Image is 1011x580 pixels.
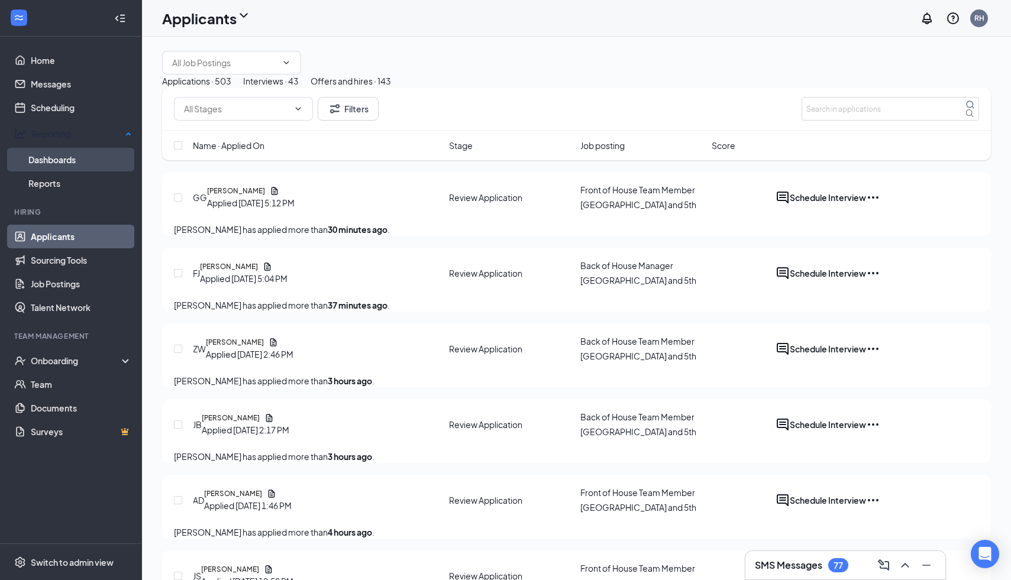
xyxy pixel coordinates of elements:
[14,355,26,367] svg: UserCheck
[580,199,696,210] span: [GEOGRAPHIC_DATA] and 5th
[31,72,132,96] a: Messages
[31,225,132,248] a: Applicants
[14,331,130,341] div: Team Management
[28,148,132,171] a: Dashboards
[193,494,204,507] div: AD
[200,272,288,285] div: Applied [DATE] 5:04 PM
[174,526,979,539] p: [PERSON_NAME] has applied more than .
[449,419,573,430] div: Review Application
[790,266,866,280] button: Schedule Interview
[802,97,979,121] input: Search in applications
[14,556,26,568] svg: Settings
[580,502,696,513] span: [GEOGRAPHIC_DATA] and 5th
[31,96,132,119] a: Scheduling
[114,12,126,24] svg: Collapse
[449,192,573,203] div: Review Application
[193,191,207,204] div: GG
[776,342,790,356] svg: ActiveChat
[174,374,979,387] p: [PERSON_NAME] has applied more than .
[204,499,292,512] div: Applied [DATE] 1:46 PM
[204,488,262,499] h5: [PERSON_NAME]
[28,171,132,195] a: Reports
[264,413,274,423] svg: Document
[32,128,122,140] div: Reporting
[31,272,132,296] a: Job Postings
[834,560,843,571] div: 77
[162,8,237,28] h1: Applicants
[790,493,866,507] button: Schedule Interview
[776,190,790,205] svg: ActiveChat
[318,97,379,121] button: Filter Filters
[580,487,695,498] span: Front of House Team Member
[193,267,200,280] div: FJ
[200,261,258,272] h5: [PERSON_NAME]
[790,417,866,432] button: Schedule Interview
[174,450,979,463] p: [PERSON_NAME] has applied more than .
[580,275,696,286] span: [GEOGRAPHIC_DATA] and 5th
[580,260,673,271] span: Back of House Manager
[946,11,960,25] svg: QuestionInfo
[712,139,735,152] span: Score
[920,11,934,25] svg: Notifications
[449,494,573,506] div: Review Application
[13,12,25,24] svg: WorkstreamLogo
[14,207,130,217] div: Hiring
[580,426,696,437] span: [GEOGRAPHIC_DATA] and 5th
[328,300,387,310] b: 37 minutes ago
[877,558,891,572] svg: ComposeMessage
[162,74,231,88] div: Applications · 503
[874,556,893,575] button: ComposeMessage
[866,417,880,432] svg: Ellipses
[580,563,695,573] span: Front of House Team Member
[755,559,822,572] h3: SMS Messages
[264,565,273,574] svg: Document
[184,102,289,115] input: All Stages
[270,186,279,196] svg: Document
[790,190,866,205] button: Schedule Interview
[896,556,915,575] button: ChevronUp
[202,413,260,423] h5: [PERSON_NAME]
[449,343,573,355] div: Review Application
[31,296,132,319] a: Talent Network
[172,56,277,69] input: All Job Postings
[282,58,291,67] svg: ChevronDown
[580,411,695,422] span: Back of House Team Member
[267,489,276,498] svg: Document
[790,342,866,356] button: Schedule Interview
[776,417,790,432] svg: ActiveChat
[31,396,132,420] a: Documents
[898,558,912,572] svg: ChevronUp
[919,558,934,572] svg: Minimize
[207,186,265,196] h5: [PERSON_NAME]
[31,556,114,568] div: Switch to admin view
[207,196,295,209] div: Applied [DATE] 5:12 PM
[237,8,251,22] svg: ChevronDown
[974,13,984,23] div: RH
[263,262,272,271] svg: Document
[174,223,979,236] p: [PERSON_NAME] has applied more than .
[202,423,289,436] div: Applied [DATE] 2:17 PM
[328,375,372,386] b: 3 hours ago
[917,556,936,575] button: Minimize
[193,418,202,431] div: JB
[971,540,999,568] div: Open Intercom Messenger
[193,139,264,152] span: Name · Applied On
[293,104,303,114] svg: ChevronDown
[243,74,299,88] div: Interviews · 43
[328,527,372,537] b: 4 hours ago
[965,100,975,109] svg: MagnifyingGlass
[866,493,880,507] svg: Ellipses
[31,372,132,396] a: Team
[269,338,278,347] svg: Document
[580,139,625,152] span: Job posting
[31,248,132,272] a: Sourcing Tools
[201,564,259,575] h5: [PERSON_NAME]
[206,348,293,361] div: Applied [DATE] 2:46 PM
[206,337,264,348] h5: [PERSON_NAME]
[580,336,695,346] span: Back of House Team Member
[174,299,979,312] p: [PERSON_NAME] has applied more than .
[580,351,696,361] span: [GEOGRAPHIC_DATA] and 5th
[193,342,206,355] div: ZW
[776,493,790,507] svg: ActiveChat
[31,420,132,443] a: SurveysCrown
